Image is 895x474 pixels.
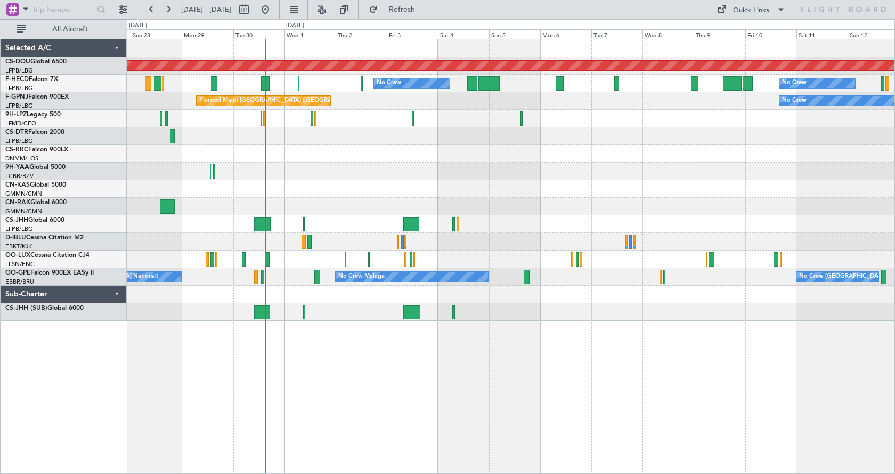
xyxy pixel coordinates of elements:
[5,235,84,241] a: D-IBLUCessna Citation M2
[181,5,231,14] span: [DATE] - [DATE]
[131,29,182,39] div: Sun 28
[5,129,64,135] a: CS-DTRFalcon 2000
[5,59,30,65] span: CS-DOU
[733,5,769,16] div: Quick Links
[387,29,438,39] div: Fri 3
[199,93,367,109] div: Planned Maint [GEOGRAPHIC_DATA] ([GEOGRAPHIC_DATA])
[782,75,807,91] div: No Crew
[5,76,29,83] span: F-HECD
[5,102,33,110] a: LFPB/LBG
[712,1,791,18] button: Quick Links
[5,270,94,276] a: OO-GPEFalcon 900EX EASy II
[5,305,84,311] a: CS-JHH (SUB)Global 6000
[5,94,69,100] a: F-GPNJFalcon 900EX
[5,84,33,92] a: LFPB/LBG
[5,270,30,276] span: OO-GPE
[5,119,36,127] a: LFMD/CEQ
[5,111,27,118] span: 9H-LPZ
[5,164,29,171] span: 9H-YAA
[5,155,38,163] a: DNMM/LOS
[5,225,33,233] a: LFPB/LBG
[12,21,116,38] button: All Aircraft
[5,67,33,75] a: LFPB/LBG
[5,164,66,171] a: 9H-YAAGlobal 5000
[5,243,32,251] a: EBKT/KJK
[5,252,30,259] span: OO-LUX
[694,29,745,39] div: Thu 9
[364,1,428,18] button: Refresh
[5,217,64,223] a: CS-JHHGlobal 6000
[489,29,540,39] div: Sun 5
[642,29,694,39] div: Wed 8
[286,21,304,30] div: [DATE]
[5,217,28,223] span: CS-JHH
[5,94,28,100] span: F-GPNJ
[796,29,848,39] div: Sat 11
[5,111,61,118] a: 9H-LPZLegacy 500
[5,129,28,135] span: CS-DTR
[5,59,67,65] a: CS-DOUGlobal 6500
[5,190,42,198] a: GMMN/CMN
[540,29,591,39] div: Mon 6
[5,260,35,268] a: LFSN/ENC
[438,29,489,39] div: Sat 4
[5,147,28,153] span: CS-RRC
[5,182,30,188] span: CN-KAS
[591,29,642,39] div: Tue 7
[5,199,67,206] a: CN-RAKGlobal 6000
[377,75,401,91] div: No Crew
[129,21,147,30] div: [DATE]
[782,93,807,109] div: No Crew
[5,137,33,145] a: LFPB/LBG
[182,29,233,39] div: Mon 29
[380,6,425,13] span: Refresh
[336,29,387,39] div: Thu 2
[5,182,66,188] a: CN-KASGlobal 5000
[5,172,34,180] a: FCBB/BZV
[28,26,112,33] span: All Aircraft
[233,29,284,39] div: Tue 30
[5,278,34,286] a: EBBR/BRU
[5,305,47,311] span: CS-JHH (SUB)
[5,147,68,153] a: CS-RRCFalcon 900LX
[338,269,385,285] div: No Crew Malaga
[284,29,336,39] div: Wed 1
[5,199,30,206] span: CN-RAK
[745,29,796,39] div: Fri 10
[32,2,94,18] input: Trip Number
[5,76,58,83] a: F-HECDFalcon 7X
[5,252,89,259] a: OO-LUXCessna Citation CJ4
[5,207,42,215] a: GMMN/CMN
[5,235,26,241] span: D-IBLU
